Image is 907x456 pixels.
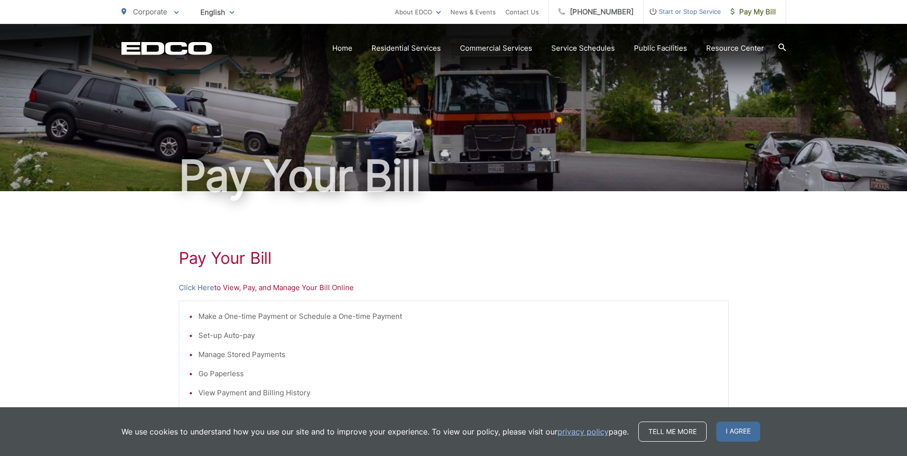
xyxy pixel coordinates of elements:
[716,422,760,442] span: I agree
[706,43,764,54] a: Resource Center
[193,4,241,21] span: English
[557,426,609,437] a: privacy policy
[198,349,719,360] li: Manage Stored Payments
[395,6,441,18] a: About EDCO
[372,43,441,54] a: Residential Services
[121,426,629,437] p: We use cookies to understand how you use our site and to improve your experience. To view our pol...
[505,6,539,18] a: Contact Us
[133,7,167,16] span: Corporate
[121,42,212,55] a: EDCD logo. Return to the homepage.
[198,330,719,341] li: Set-up Auto-pay
[198,387,719,399] li: View Payment and Billing History
[198,311,719,322] li: Make a One-time Payment or Schedule a One-time Payment
[634,43,687,54] a: Public Facilities
[551,43,615,54] a: Service Schedules
[198,368,719,380] li: Go Paperless
[121,152,786,200] h1: Pay Your Bill
[179,282,729,293] p: to View, Pay, and Manage Your Bill Online
[179,249,729,268] h1: Pay Your Bill
[179,282,214,293] a: Click Here
[460,43,532,54] a: Commercial Services
[450,6,496,18] a: News & Events
[638,422,707,442] a: Tell me more
[332,43,352,54] a: Home
[731,6,776,18] span: Pay My Bill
